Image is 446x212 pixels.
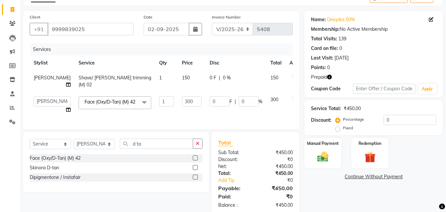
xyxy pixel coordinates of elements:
[256,170,298,177] div: ₹450.00
[258,98,262,105] span: %
[311,45,338,52] div: Card on file:
[418,84,437,94] button: Apply
[213,202,256,209] div: Balance :
[213,177,262,184] a: Add Tip
[178,56,206,70] th: Price
[213,170,256,177] div: Total:
[311,26,340,33] div: Membership:
[30,14,40,20] label: Client
[48,23,134,35] input: Search by Name/Mobile/Email/Code
[307,141,339,147] label: Manual Payment
[314,150,332,163] img: _cash.svg
[359,141,381,147] label: Redemption
[339,45,342,52] div: 0
[270,75,278,81] span: 150
[182,75,190,81] span: 150
[30,43,298,56] div: Services
[311,16,326,23] div: Name:
[344,105,361,112] div: ₹450.00
[218,139,233,146] span: Total
[311,74,327,81] span: Prepaid
[30,155,81,162] div: Face (Oxy/D-Tan) (M) 42
[30,56,75,70] th: Stylist
[256,149,298,156] div: ₹450.00
[30,23,48,35] button: +91
[256,192,298,200] div: ₹0
[85,99,135,105] span: Face (Oxy/D-Tan) (M) 42
[306,173,441,180] a: Continue Without Payment
[286,56,307,70] th: Action
[311,117,331,124] div: Discount:
[311,26,436,33] div: No Active Membership
[263,177,298,184] div: ₹0
[79,75,151,88] span: Shave/ [PERSON_NAME] trimming (M) 02
[229,98,232,105] span: F
[343,125,353,131] label: Fixed
[334,55,349,62] div: [DATE]
[213,192,256,200] div: Paid:
[213,156,256,163] div: Discount:
[266,56,286,70] th: Total
[30,164,59,171] div: Skinora D-tan
[120,139,193,149] input: Search or Scan
[235,98,236,105] span: |
[311,55,333,62] div: Last Visit:
[338,35,346,42] div: 139
[311,85,353,92] div: Coupon Code
[210,74,216,81] span: 0 F
[213,184,256,192] div: Payable:
[155,56,178,70] th: Qty
[212,14,241,20] label: Invoice Number
[256,163,298,170] div: ₹450.00
[34,75,71,81] span: [PERSON_NAME]
[219,74,220,81] span: |
[327,16,355,23] a: Deepika 50%
[311,64,326,71] div: Points:
[327,64,330,71] div: 0
[144,14,153,20] label: Date
[343,116,364,122] label: Percentage
[206,56,266,70] th: Disc
[256,156,298,163] div: ₹0
[75,56,155,70] th: Service
[135,99,138,105] a: x
[159,75,162,81] span: 1
[270,97,278,103] span: 300
[223,74,231,81] span: 0 %
[30,174,81,181] div: Dipigmentone / Instafair
[256,184,298,192] div: ₹450.00
[311,35,337,42] div: Total Visits:
[353,84,415,94] input: Enter Offer / Coupon Code
[361,150,379,164] img: _gift.svg
[311,105,341,112] div: Service Total:
[213,163,256,170] div: Net:
[256,202,298,209] div: ₹450.00
[213,149,256,156] div: Sub Total:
